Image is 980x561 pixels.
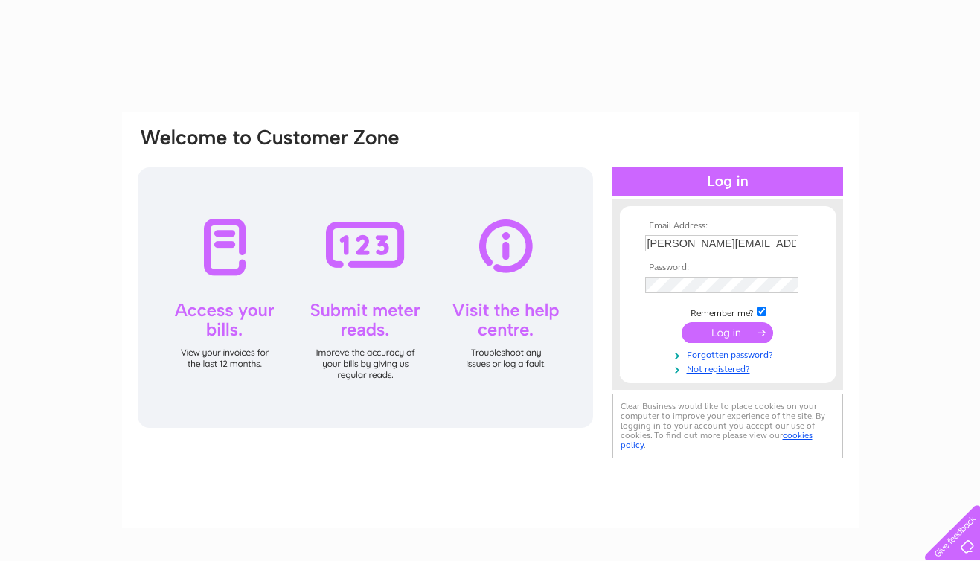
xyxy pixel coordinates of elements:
[682,322,773,343] input: Submit
[621,430,813,450] a: cookies policy
[641,304,814,319] td: Remember me?
[612,394,843,458] div: Clear Business would like to place cookies on your computer to improve your experience of the sit...
[641,221,814,231] th: Email Address:
[645,361,814,375] a: Not registered?
[641,263,814,273] th: Password:
[645,347,814,361] a: Forgotten password?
